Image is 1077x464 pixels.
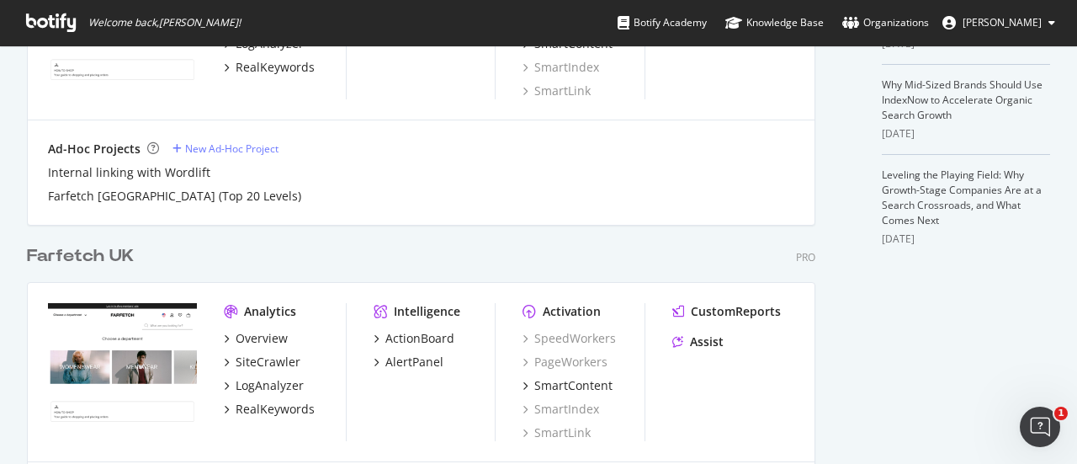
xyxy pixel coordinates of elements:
[88,16,241,29] span: Welcome back, [PERSON_NAME] !
[185,141,279,156] div: New Ad-Hoc Project
[224,401,315,418] a: RealKeywords
[236,59,315,76] div: RealKeywords
[523,59,599,76] a: SmartIndex
[672,303,781,320] a: CustomReports
[224,354,300,371] a: SiteCrawler
[691,303,781,320] div: CustomReports
[882,168,1042,227] a: Leveling the Playing Field: Why Growth-Stage Companies Are at a Search Crossroads, and What Comes...
[929,9,1069,36] button: [PERSON_NAME]
[48,164,210,181] a: Internal linking with Wordlift
[543,303,601,320] div: Activation
[882,232,1050,247] div: [DATE]
[385,354,443,371] div: AlertPanel
[27,244,141,269] a: Farfetch UK
[523,330,616,347] a: SpeedWorkers
[523,354,607,371] a: PageWorkers
[618,14,707,31] div: Botify Academy
[725,14,824,31] div: Knowledge Base
[1054,407,1068,420] span: 1
[523,401,599,418] a: SmartIndex
[523,424,591,441] a: SmartLink
[48,303,197,423] img: www.farfetch.com/uk
[882,77,1043,122] a: Why Mid-Sized Brands Should Use IndexNow to Accelerate Organic Search Growth
[236,354,300,371] div: SiteCrawler
[48,141,141,157] div: Ad-Hoc Projects
[374,330,454,347] a: ActionBoard
[394,303,460,320] div: Intelligence
[48,188,301,205] a: Farfetch [GEOGRAPHIC_DATA] (Top 20 Levels)
[672,333,724,350] a: Assist
[224,330,288,347] a: Overview
[523,83,591,99] a: SmartLink
[690,333,724,350] div: Assist
[796,250,815,264] div: Pro
[374,354,443,371] a: AlertPanel
[842,14,929,31] div: Organizations
[236,330,288,347] div: Overview
[236,401,315,418] div: RealKeywords
[224,377,304,394] a: LogAnalyzer
[224,59,315,76] a: RealKeywords
[172,141,279,156] a: New Ad-Hoc Project
[1020,407,1060,447] iframe: Intercom live chat
[27,244,134,269] div: Farfetch UK
[385,330,454,347] div: ActionBoard
[523,377,613,394] a: SmartContent
[963,15,1042,29] span: Siobhan Hume
[882,126,1050,141] div: [DATE]
[244,303,296,320] div: Analytics
[534,377,613,394] div: SmartContent
[236,377,304,394] div: LogAnalyzer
